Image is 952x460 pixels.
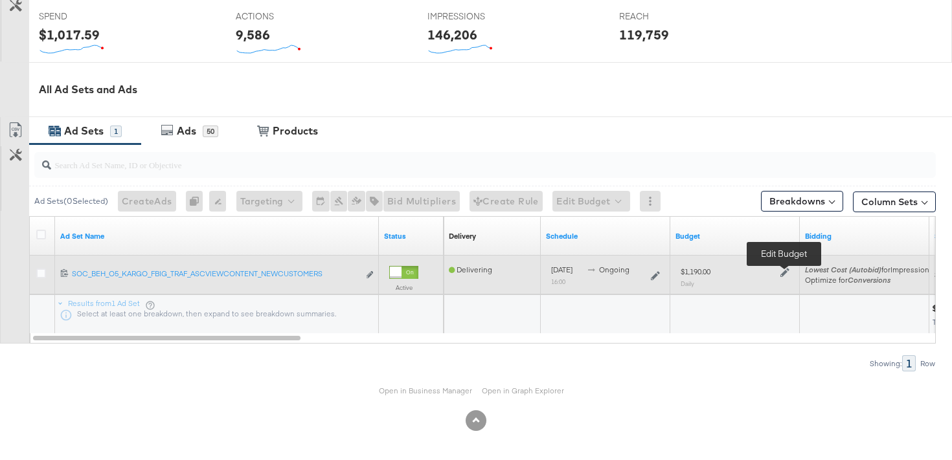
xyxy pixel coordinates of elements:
[449,231,476,241] div: Delivery
[805,231,924,241] a: Shows your bid and optimisation settings for this Ad Set.
[39,25,100,44] div: $1,017.59
[619,25,669,44] div: 119,759
[389,283,418,292] label: Active
[51,147,856,172] input: Search Ad Set Name, ID or Objective
[551,278,565,285] sub: 16:00
[805,265,933,274] span: for Impressions
[848,275,890,285] em: Conversions
[427,10,525,23] span: IMPRESSIONS
[39,82,952,97] div: All Ad Sets and Ads
[60,231,374,241] a: Your Ad Set name.
[551,265,572,274] span: [DATE]
[110,126,122,137] div: 1
[853,192,936,212] button: Column Sets
[186,191,209,212] div: 0
[675,231,795,241] a: Shows the current budget of Ad Set.
[761,191,843,212] button: Breakdowns
[236,25,270,44] div: 9,586
[379,386,472,395] a: Open in Business Manager
[599,265,629,274] span: ongoing
[482,386,564,395] a: Open in Graph Explorer
[869,359,902,368] div: Showing:
[619,10,716,23] span: REACH
[177,124,196,138] div: Ads
[273,124,318,138] div: Products
[384,231,438,241] a: Shows the current state of your Ad Set.
[427,25,477,44] div: 146,206
[64,124,104,138] div: Ad Sets
[920,359,936,368] div: Row
[72,268,359,279] div: SOC_BEH_O5_KARGO_FBIG_TRAF_ASCVIEWCONTENT_NEWCUSTOMERS
[681,267,710,277] div: $1,190.00
[902,355,916,371] div: 1
[203,126,218,137] div: 50
[805,265,881,274] em: Lowest Cost (Autobid)
[681,279,694,287] sub: Daily
[34,195,108,207] div: Ad Sets ( 0 Selected)
[449,265,492,274] span: Delivering
[546,231,665,241] a: Shows when your Ad Set is scheduled to deliver.
[72,268,359,282] a: SOC_BEH_O5_KARGO_FBIG_TRAF_ASCVIEWCONTENT_NEWCUSTOMERS
[236,10,333,23] span: ACTIONS
[805,275,933,285] div: Optimize for
[449,231,476,241] a: Reflects the ability of your Ad Set to achieve delivery based on ad states, schedule and budget.
[39,10,136,23] span: SPEND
